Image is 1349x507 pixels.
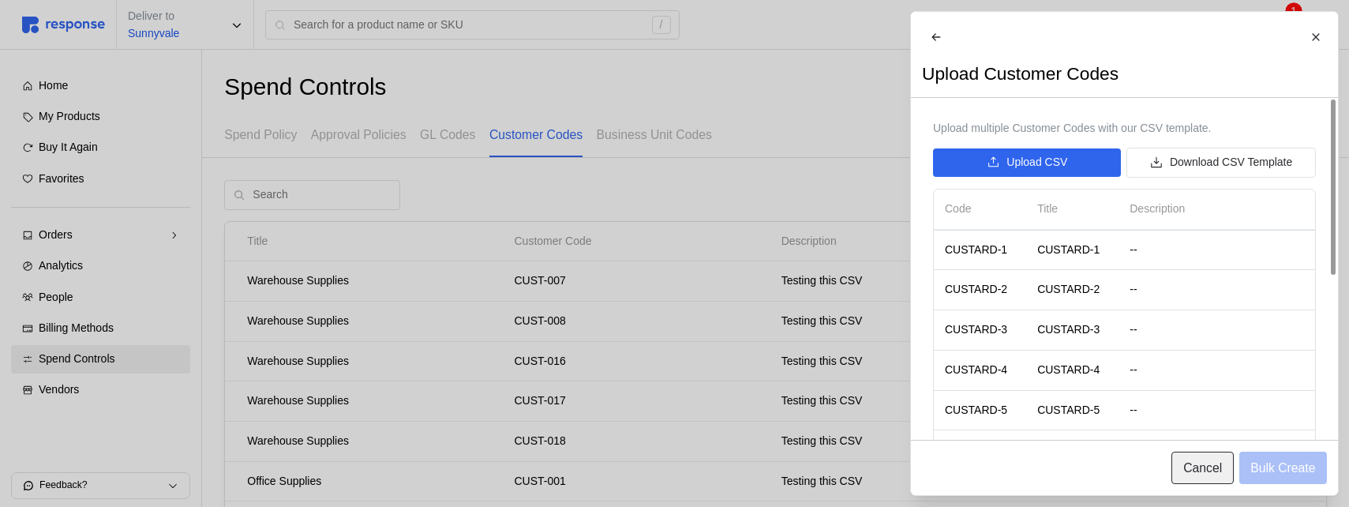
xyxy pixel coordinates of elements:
[1130,201,1185,218] p: Description
[1130,281,1211,299] p: --
[933,120,1316,137] p: Upload multiple Customer Codes with our CSV template.
[1169,154,1291,171] p: Download CSV Template
[1171,452,1234,484] button: Cancel
[945,362,1026,379] p: CUSTARD-4
[922,62,1119,86] h2: Upload Customer Codes
[1037,321,1119,339] p: CUSTARD-3
[1126,148,1315,178] button: Download CSV Template
[933,148,1121,177] button: Upload CSV
[1037,362,1119,379] p: CUSTARD-4
[1130,402,1211,419] p: --
[1037,281,1119,299] p: CUSTARD-2
[945,321,1026,339] p: CUSTARD-3
[945,242,1026,259] p: CUSTARD-1
[1037,201,1058,218] p: Title
[945,402,1026,419] p: CUSTARD-5
[1037,402,1119,419] p: CUSTARD-5
[1130,242,1211,259] p: --
[1130,321,1211,339] p: --
[945,281,1026,299] p: CUSTARD-2
[1006,154,1067,171] p: Upload CSV
[1183,458,1222,478] p: Cancel
[1037,242,1119,259] p: CUSTARD-1
[945,201,971,218] p: Code
[1130,362,1211,379] p: --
